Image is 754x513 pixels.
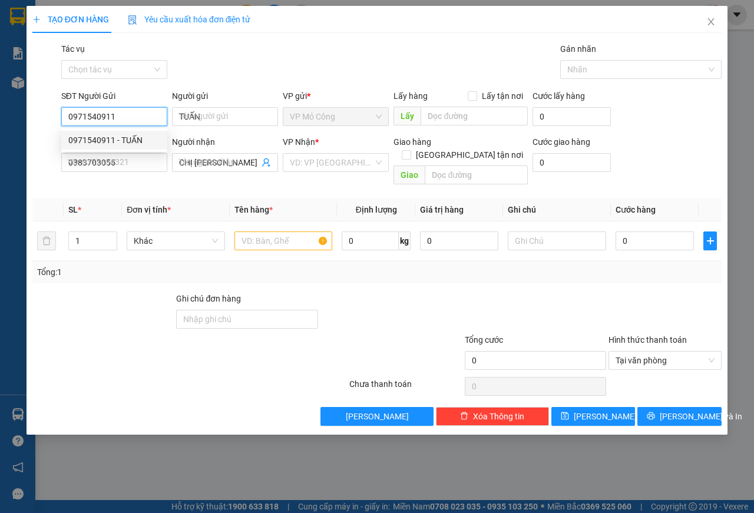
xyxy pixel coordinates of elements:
[93,52,144,59] span: Hotline: 19001152
[421,107,527,125] input: Dọc đường
[637,407,722,426] button: printer[PERSON_NAME] và In
[706,17,716,27] span: close
[393,91,428,101] span: Lấy hàng
[59,75,125,84] span: VPMC1409250004
[283,90,389,102] div: VP gửi
[172,90,278,102] div: Người gửi
[399,231,411,250] span: kg
[460,412,468,421] span: delete
[176,294,241,303] label: Ghi chú đơn hàng
[508,231,606,250] input: Ghi Chú
[37,266,292,279] div: Tổng: 1
[127,205,171,214] span: Đơn vị tính
[61,44,85,54] label: Tác vụ
[234,231,333,250] input: VD: Bàn, Ghế
[172,135,278,148] div: Người nhận
[477,90,528,102] span: Lấy tận nơi
[61,131,167,150] div: 0971540911 - TUẤN
[93,35,162,50] span: 01 Võ Văn Truyện, KP.1, Phường 2
[393,107,421,125] span: Lấy
[660,410,742,423] span: [PERSON_NAME] và In
[560,44,596,54] label: Gán nhãn
[616,205,656,214] span: Cước hàng
[695,6,727,39] button: Close
[533,137,590,147] label: Cước giao hàng
[465,335,503,345] span: Tổng cước
[290,108,382,125] span: VP Mỏ Công
[134,232,218,250] span: Khác
[704,236,716,246] span: plus
[473,410,524,423] span: Xóa Thông tin
[503,198,611,221] th: Ghi chú
[436,407,549,426] button: deleteXóa Thông tin
[411,148,528,161] span: [GEOGRAPHIC_DATA] tận nơi
[346,410,409,423] span: [PERSON_NAME]
[176,310,318,329] input: Ghi chú đơn hàng
[93,6,161,16] strong: ĐỒNG PHƯỚC
[234,205,273,214] span: Tên hàng
[425,166,527,184] input: Dọc đường
[348,378,464,398] div: Chưa thanh toán
[4,7,57,59] img: logo
[533,107,611,126] input: Cước lấy hàng
[356,205,397,214] span: Định lượng
[647,412,655,421] span: printer
[393,166,425,184] span: Giao
[68,205,78,214] span: SL
[574,410,637,423] span: [PERSON_NAME]
[68,134,160,147] div: 0971540911 - TUẤN
[37,231,56,250] button: delete
[32,64,144,73] span: -----------------------------------------
[128,15,137,25] img: icon
[320,407,434,426] button: [PERSON_NAME]
[4,76,125,83] span: [PERSON_NAME]:
[32,15,41,24] span: plus
[703,231,717,250] button: plus
[26,85,72,92] span: 09:56:28 [DATE]
[262,158,271,167] span: user-add
[533,91,585,101] label: Cước lấy hàng
[609,335,687,345] label: Hình thức thanh toán
[561,412,569,421] span: save
[420,231,498,250] input: 0
[283,137,315,147] span: VP Nhận
[128,15,251,24] span: Yêu cầu xuất hóa đơn điện tử
[393,137,431,147] span: Giao hàng
[533,153,611,172] input: Cước giao hàng
[61,90,167,102] div: SĐT Người Gửi
[420,205,464,214] span: Giá trị hàng
[93,19,158,34] span: Bến xe [GEOGRAPHIC_DATA]
[551,407,636,426] button: save[PERSON_NAME]
[32,15,109,24] span: TẠO ĐƠN HÀNG
[616,352,715,369] span: Tại văn phòng
[4,85,72,92] span: In ngày:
